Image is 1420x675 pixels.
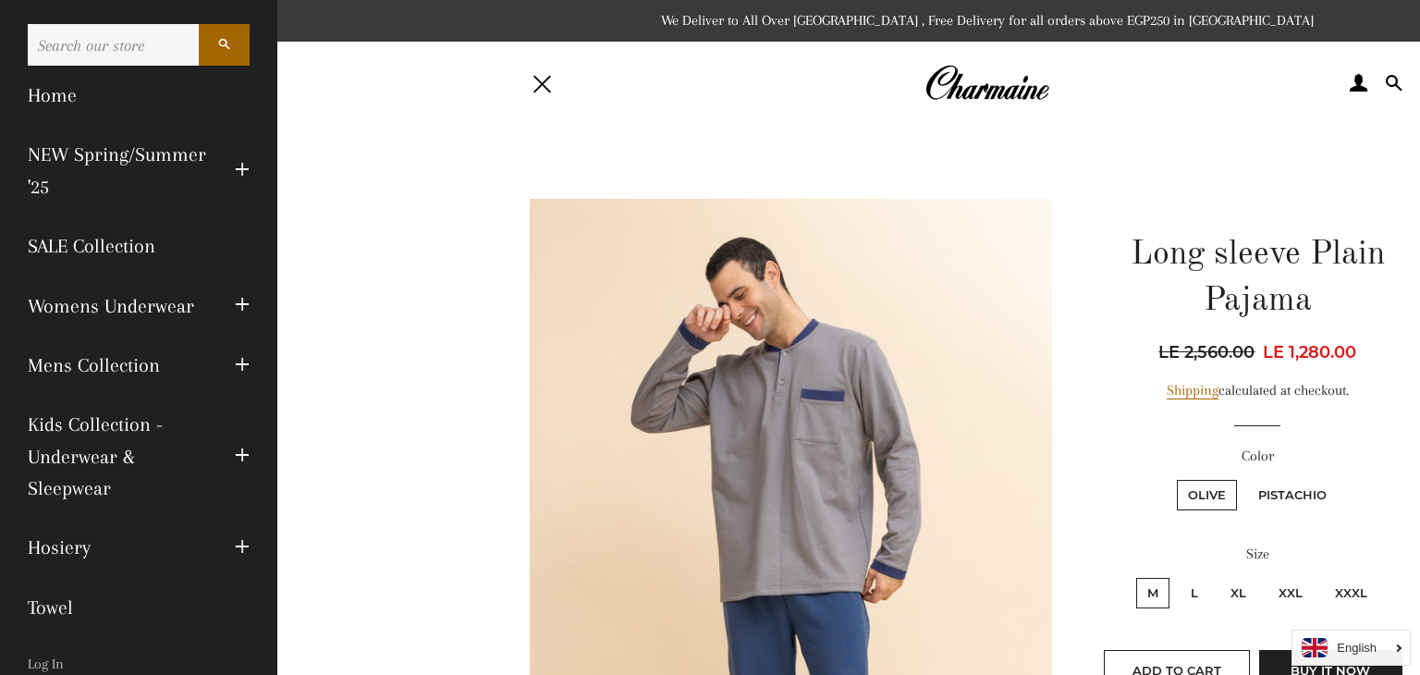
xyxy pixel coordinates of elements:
[1180,578,1209,608] label: L
[1219,578,1257,608] label: XL
[14,518,221,577] a: Hosiery
[14,216,263,276] a: SALE Collection
[1302,638,1401,657] a: English
[1247,480,1338,510] label: Pistachio
[14,336,221,395] a: Mens Collection
[924,63,1049,104] img: Charmaine Egypt
[1136,578,1169,608] label: M
[1263,342,1356,362] span: LE 1,280.00
[1177,480,1237,510] label: Olive
[28,24,199,66] input: Search our store
[14,395,221,518] a: Kids Collection - Underwear & Sleepwear
[1267,578,1314,608] label: XXL
[14,66,263,125] a: Home
[14,578,263,637] a: Towel
[1324,578,1378,608] label: XXXL
[1167,382,1218,399] a: Shipping
[1337,642,1377,654] i: English
[14,125,221,216] a: NEW Spring/Summer '25
[1158,339,1259,365] span: LE 2,560.00
[14,276,221,336] a: Womens Underwear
